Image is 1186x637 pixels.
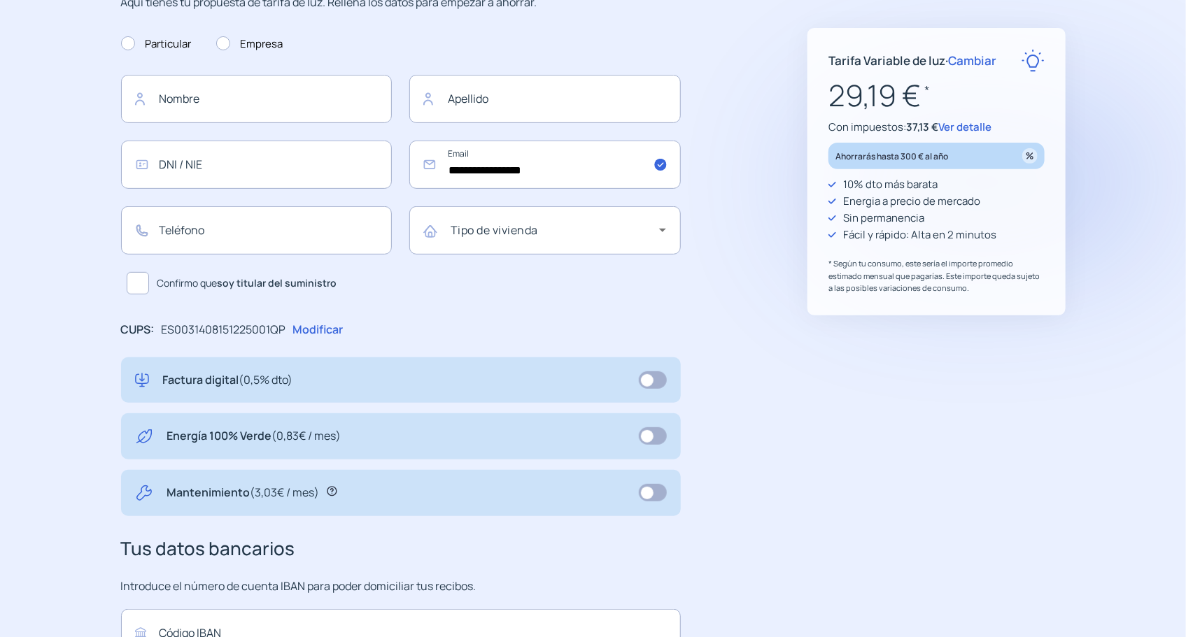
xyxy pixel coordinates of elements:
p: Sin permanencia [843,210,924,227]
p: Factura digital [163,371,293,389]
span: 37,13 € [906,120,938,134]
h3: Tus datos bancarios [121,534,681,564]
span: Cambiar [948,52,996,69]
p: Introduce el número de cuenta IBAN para poder domiciliar tus recibos. [121,578,681,596]
p: Energía 100% Verde [167,427,341,445]
img: tool.svg [135,484,153,502]
p: Fácil y rápido: Alta en 2 minutos [843,227,996,243]
span: Confirmo que [157,275,337,291]
label: Empresa [216,36,283,52]
img: digital-invoice.svg [135,371,149,389]
span: (0,83€ / mes) [272,428,341,443]
span: Ver detalle [938,120,991,134]
p: Ahorrarás hasta 300 € al año [835,148,948,164]
img: energy-green.svg [135,427,153,445]
p: Con impuestos: [828,119,1045,136]
b: soy titular del suministro [218,276,337,289]
p: CUPS: [121,321,155,339]
span: (3,03€ / mes) [250,485,320,500]
p: Modificar [293,321,344,339]
p: * Según tu consumo, este sería el importe promedio estimado mensual que pagarías. Este importe qu... [828,257,1045,294]
mat-label: Tipo de vivienda [451,222,538,238]
span: (0,5% dto) [239,372,293,387]
p: 10% dto más barata [843,176,938,193]
p: 29,19 € [828,72,1045,119]
img: rate-E.svg [1022,49,1045,72]
img: percentage_icon.svg [1022,148,1038,164]
p: Tarifa Variable de luz · [828,51,996,70]
label: Particular [121,36,192,52]
p: Energia a precio de mercado [843,193,980,210]
p: ES0031408151225001QP [162,321,286,339]
p: Mantenimiento [167,484,320,502]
